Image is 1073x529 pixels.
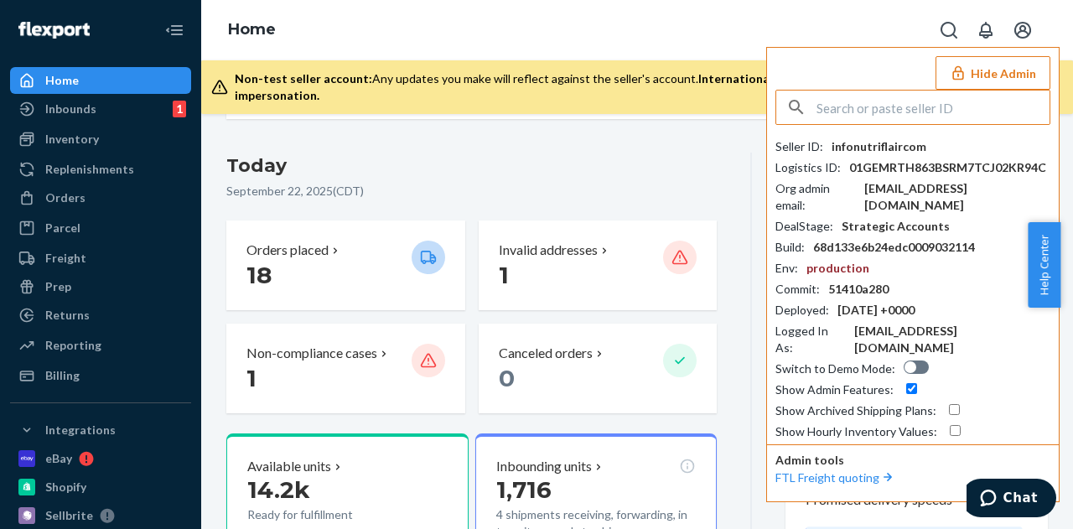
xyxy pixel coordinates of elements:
div: Show Hourly Inventory Values : [775,423,937,440]
p: Canceled orders [499,344,593,363]
button: Help Center [1028,222,1060,308]
span: 0 [499,364,515,392]
button: Open account menu [1006,13,1039,47]
div: DealStage : [775,218,833,235]
button: Open notifications [969,13,1003,47]
p: Non-compliance cases [246,344,377,363]
button: Hide Admin [936,56,1050,90]
button: Non-compliance cases 1 [226,324,465,413]
div: Show Archived Shipping Plans : [775,402,936,419]
span: 1,716 [496,475,552,504]
a: Inbounds1 [10,96,191,122]
a: Replenishments [10,156,191,183]
div: Inbounds [45,101,96,117]
div: Logged In As : [775,323,846,356]
div: eBay [45,450,72,467]
div: 01GEMRTH863BSRM7TCJ02KR94C [849,159,1046,176]
p: Orders placed [246,241,329,260]
div: Env : [775,260,798,277]
p: September 22, 2025 ( CDT ) [226,183,717,200]
p: Ready for fulfillment [247,506,400,523]
div: Inventory [45,131,99,148]
p: Invalid addresses [499,241,598,260]
p: Available units [247,457,331,476]
div: 51410a280 [828,281,889,298]
iframe: Opens a widget where you can chat to one of our agents [967,479,1056,521]
div: Parcel [45,220,80,236]
div: Deployed : [775,302,829,319]
div: Commit : [775,281,820,298]
div: infonutriflaircom [832,138,926,155]
button: Integrations [10,417,191,443]
button: Open Search Box [932,13,966,47]
a: Shopify [10,474,191,500]
span: 18 [246,261,272,289]
a: Returns [10,302,191,329]
button: Canceled orders 0 [479,324,718,413]
span: 1 [246,364,257,392]
div: Sellbrite [45,507,93,524]
img: Flexport logo [18,22,90,39]
div: Show Admin Features : [775,381,894,398]
div: Seller ID : [775,138,823,155]
a: Orders [10,184,191,211]
div: Billing [45,367,80,384]
div: [DATE] +0000 [837,302,915,319]
a: FTL Freight quoting [775,470,896,485]
a: Home [228,20,276,39]
div: Logistics ID : [775,159,841,176]
div: production [806,260,869,277]
a: Reporting [10,332,191,359]
div: Strategic Accounts [842,218,950,235]
p: Inbounding units [496,457,592,476]
button: Close Navigation [158,13,191,47]
div: Orders [45,189,86,206]
div: Shopify [45,479,86,495]
h3: Today [226,153,717,179]
span: 14.2k [247,475,310,504]
div: 68d133e6b24edc0009032114 [813,239,975,256]
div: [EMAIL_ADDRESS][DOMAIN_NAME] [864,180,1050,214]
a: Billing [10,362,191,389]
a: Parcel [10,215,191,241]
button: Orders placed 18 [226,220,465,310]
div: Prep [45,278,71,295]
a: Inventory [10,126,191,153]
button: Invalid addresses 1 [479,220,718,310]
a: Prep [10,273,191,300]
div: Any updates you make will reflect against the seller's account. [235,70,1046,104]
p: Admin tools [775,452,1050,469]
div: Switch to Demo Mode : [775,360,895,377]
div: Freight [45,250,86,267]
a: Freight [10,245,191,272]
div: Returns [45,307,90,324]
div: Org admin email : [775,180,856,214]
a: Sellbrite [10,502,191,529]
div: Build : [775,239,805,256]
span: Non-test seller account: [235,71,372,86]
ol: breadcrumbs [215,6,289,54]
span: 1 [499,261,509,289]
div: 1 [173,101,186,117]
div: [EMAIL_ADDRESS][DOMAIN_NAME] [854,323,1050,356]
input: Search or paste seller ID [816,91,1050,124]
a: Home [10,67,191,94]
div: Home [45,72,79,89]
a: eBay [10,445,191,472]
div: Integrations [45,422,116,438]
div: Reporting [45,337,101,354]
div: Replenishments [45,161,134,178]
